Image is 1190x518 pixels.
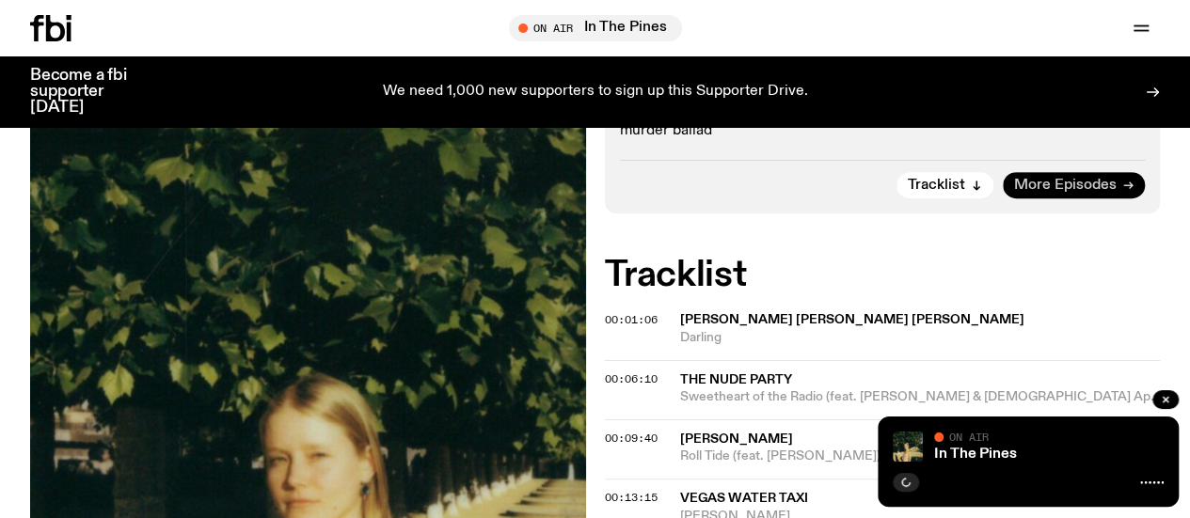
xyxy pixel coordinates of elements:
[896,172,993,198] button: Tracklist
[605,431,658,446] span: 00:09:40
[908,179,965,193] span: Tracklist
[605,490,658,505] span: 00:13:15
[605,371,658,386] span: 00:06:10
[949,431,989,443] span: On Air
[383,84,808,101] p: We need 1,000 new supporters to sign up this Supporter Drive.
[605,312,658,327] span: 00:01:06
[605,259,1161,292] h2: Tracklist
[680,388,1161,406] span: Sweetheart of the Radio (feat. [PERSON_NAME] & [DEMOGRAPHIC_DATA] Apple Tree)
[680,492,808,505] span: vegas water taxi
[680,447,1161,465] span: Roll Tide (feat. [PERSON_NAME])
[934,447,1017,462] a: In The Pines
[509,15,682,41] button: On AirIn The Pines
[1014,179,1117,193] span: More Episodes
[30,68,151,116] h3: Become a fbi supporter [DATE]
[680,329,1161,347] span: Darling
[1003,172,1145,198] a: More Episodes
[680,313,1024,326] span: [PERSON_NAME] [PERSON_NAME] [PERSON_NAME]
[680,432,793,446] span: [PERSON_NAME]
[680,373,792,386] span: The Nude Party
